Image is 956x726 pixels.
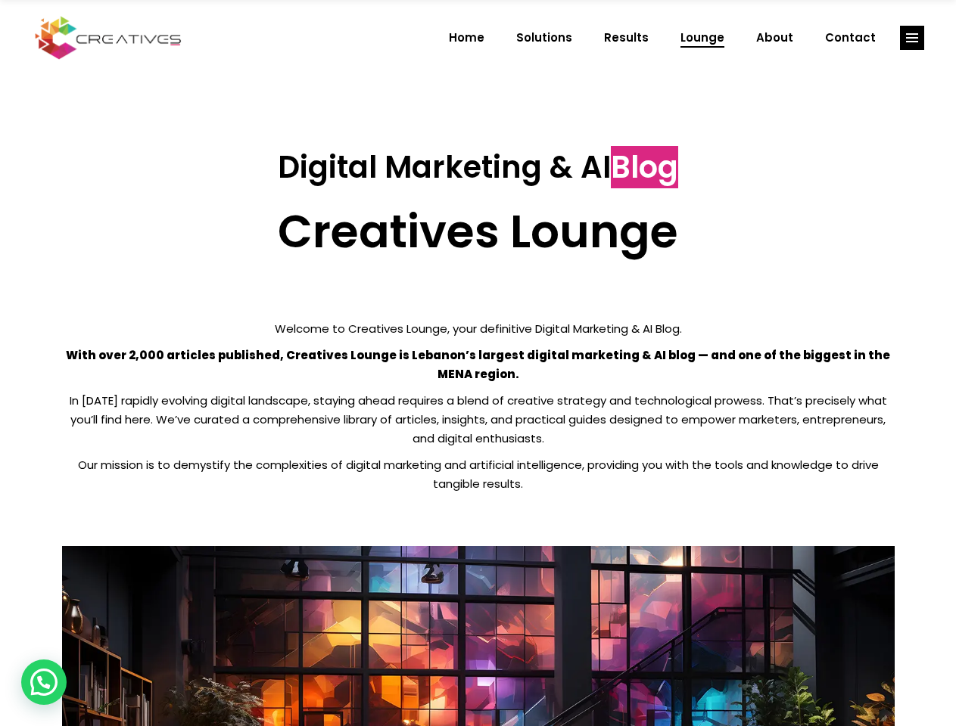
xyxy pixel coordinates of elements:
[62,204,895,259] h2: Creatives Lounge
[740,18,809,57] a: About
[611,146,678,188] span: Blog
[62,149,895,185] h3: Digital Marketing & AI
[825,18,876,57] span: Contact
[32,14,185,61] img: Creatives
[66,347,890,382] strong: With over 2,000 articles published, Creatives Lounge is Lebanon’s largest digital marketing & AI ...
[516,18,572,57] span: Solutions
[665,18,740,57] a: Lounge
[680,18,724,57] span: Lounge
[588,18,665,57] a: Results
[900,26,924,50] a: link
[500,18,588,57] a: Solutions
[62,391,895,448] p: In [DATE] rapidly evolving digital landscape, staying ahead requires a blend of creative strategy...
[62,455,895,493] p: Our mission is to demystify the complexities of digital marketing and artificial intelligence, pr...
[433,18,500,57] a: Home
[809,18,892,57] a: Contact
[449,18,484,57] span: Home
[756,18,793,57] span: About
[62,319,895,338] p: Welcome to Creatives Lounge, your definitive Digital Marketing & AI Blog.
[21,659,67,705] div: WhatsApp contact
[604,18,649,57] span: Results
